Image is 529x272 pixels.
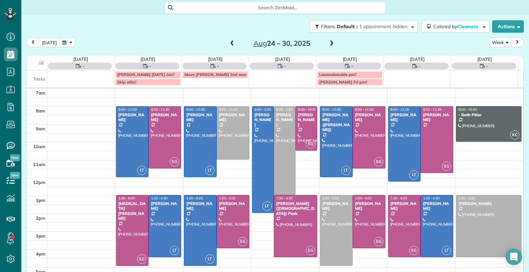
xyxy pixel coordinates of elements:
[341,166,351,175] span: LT
[36,233,45,239] span: 3pm
[255,107,271,112] span: 8:00 - 2:00
[276,196,293,200] span: 1:00 - 4:30
[319,72,356,77] span: Lewandowskie pm?
[319,79,367,85] span: [PERSON_NAME] Fri pm?
[219,196,236,200] span: 1:00 - 4:00
[238,237,247,246] span: SG
[10,172,20,179] span: New
[442,246,451,255] span: LT
[409,170,418,179] span: LT
[118,201,147,221] div: [MEDICAL_DATA][PERSON_NAME]
[217,63,219,69] span: -
[409,246,418,255] span: SG
[356,23,407,30] span: | 1 appointment hidden
[141,56,155,62] a: [DATE]
[421,20,489,33] button: Colored byCleaners
[423,107,442,112] span: 8:00 - 11:45
[298,107,317,112] span: 8:00 - 10:30
[170,157,179,166] span: SG
[276,201,315,216] div: [PERSON_NAME] ([DEMOGRAPHIC_DATA]) Peak
[151,112,179,122] div: [PERSON_NAME]
[276,112,293,127] div: [PERSON_NAME]
[36,108,45,113] span: 8am
[489,38,511,47] button: Week
[458,201,519,206] div: [PERSON_NAME]
[337,23,355,30] span: Default
[118,112,147,122] div: [PERSON_NAME]
[186,112,215,122] div: [PERSON_NAME]
[511,38,524,47] button: next
[306,246,315,255] span: SG
[151,196,167,200] span: 1:00 - 4:30
[322,107,341,112] span: 8:00 - 12:00
[186,196,203,200] span: 1:00 - 5:00
[343,56,357,62] a: [DATE]
[186,201,215,211] div: [PERSON_NAME]
[137,254,146,264] span: SG
[391,196,407,200] span: 1:00 - 4:30
[219,107,238,112] span: 8:00 - 11:00
[205,166,215,175] span: LT
[310,20,418,33] button: Filters: Default | 1 appointment hidden
[137,166,146,175] span: LT
[374,237,383,246] span: SG
[355,196,372,200] span: 1:00 - 4:00
[306,20,418,33] a: Filters: Default | 1 appointment hidden
[442,162,451,171] span: SG
[423,201,451,211] div: [PERSON_NAME]
[118,196,135,200] span: 1:00 - 5:00
[284,63,286,69] span: -
[458,112,519,117] div: - Bath Fitter
[477,56,492,62] a: [DATE]
[322,201,351,211] div: [PERSON_NAME]
[36,251,45,257] span: 4pm
[117,79,136,85] span: Skip allie?
[254,112,272,127] div: [PERSON_NAME]
[390,201,419,211] div: [PERSON_NAME]
[149,63,152,69] span: -
[355,107,374,112] span: 8:00 - 11:30
[73,56,88,62] a: [DATE]
[433,23,480,30] span: Colored by
[355,112,383,122] div: [PERSON_NAME]
[390,112,419,122] div: [PERSON_NAME]
[391,107,409,112] span: 8:00 - 12:15
[506,249,522,265] div: Open Intercom Messenger
[275,56,290,62] a: [DATE]
[151,107,169,112] span: 8:00 - 11:30
[322,112,351,132] div: [PERSON_NAME] ([PERSON_NAME])
[419,63,421,69] span: -
[118,107,137,112] span: 8:00 - 12:00
[117,72,175,77] span: [PERSON_NAME] [DATE] Am?
[36,126,45,131] span: 9am
[219,201,247,211] div: [PERSON_NAME]
[185,72,265,77] span: Move [PERSON_NAME] 2nd week of sept?
[82,63,84,69] span: -
[36,215,45,221] span: 2pm
[321,23,335,30] span: Filters:
[510,130,519,140] span: KC
[33,144,45,149] span: 10am
[151,201,179,211] div: [PERSON_NAME]
[205,254,215,264] span: LT
[253,39,267,47] span: Aug
[33,162,45,167] span: 11am
[458,107,477,112] span: 8:00 - 10:00
[208,56,223,62] a: [DATE]
[306,139,315,149] span: SG
[36,197,45,203] span: 1pm
[423,112,451,122] div: [PERSON_NAME]
[423,196,439,200] span: 1:00 - 4:30
[410,56,425,62] a: [DATE]
[27,38,40,47] button: prev
[262,202,272,211] span: LT
[186,107,205,112] span: 8:00 - 12:00
[486,63,488,69] span: -
[457,23,479,30] span: Cleaners
[170,246,179,255] span: LT
[298,112,315,127] div: [PERSON_NAME]
[351,63,353,69] span: -
[276,107,293,112] span: 8:00 - 1:00
[39,38,60,47] button: [DATE]
[10,154,20,161] span: New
